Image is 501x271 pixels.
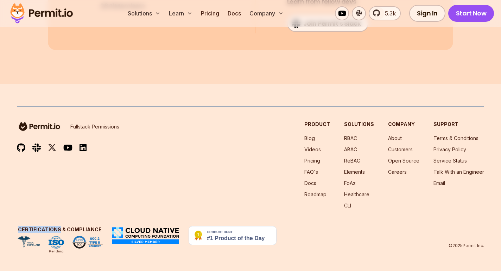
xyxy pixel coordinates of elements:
a: Terms & Conditions [433,135,478,141]
img: SOC [72,236,103,249]
img: HIPAA [17,236,40,249]
a: Open Source [388,158,419,164]
a: Careers [388,169,407,175]
a: Docs [225,6,244,20]
a: Elements [344,169,365,175]
img: linkedin [80,144,87,152]
a: FAQ's [304,169,318,175]
a: ABAC [344,146,357,152]
a: Email [433,180,445,186]
a: Sign In [409,5,445,22]
img: slack [32,143,41,152]
a: FoAz [344,180,356,186]
a: Service Status [433,158,467,164]
h3: Support [433,121,484,128]
a: RBAC [344,135,357,141]
a: 5.3k [369,6,401,20]
a: Privacy Policy [433,146,466,152]
h3: Certifications & Compliance [17,226,103,233]
img: twitter [48,143,56,152]
button: Solutions [125,6,163,20]
img: youtube [63,144,72,152]
p: Fullstack Permissions [70,123,119,130]
a: Videos [304,146,321,152]
a: Docs [304,180,316,186]
a: Start Now [448,5,494,22]
img: ISO [49,236,64,249]
a: Pricing [304,158,320,164]
button: Learn [166,6,195,20]
img: github [17,143,25,152]
a: CLI [344,203,351,209]
img: Permit.io - Never build permissions again | Product Hunt [189,226,277,245]
h3: Company [388,121,419,128]
h3: Product [304,121,330,128]
a: ReBAC [344,158,360,164]
a: Blog [304,135,315,141]
img: Permit logo [7,1,76,25]
a: Pricing [198,6,222,20]
a: Roadmap [304,191,326,197]
button: Company [247,6,286,20]
a: Customers [388,146,413,152]
a: Healthcare [344,191,369,197]
span: 5.3k [381,9,396,18]
img: logo [17,121,62,132]
p: © 2025 Permit Inc. [449,243,484,249]
a: Talk With an Engineer [433,169,484,175]
a: About [388,135,402,141]
div: Pending [49,249,64,254]
h3: Solutions [344,121,374,128]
